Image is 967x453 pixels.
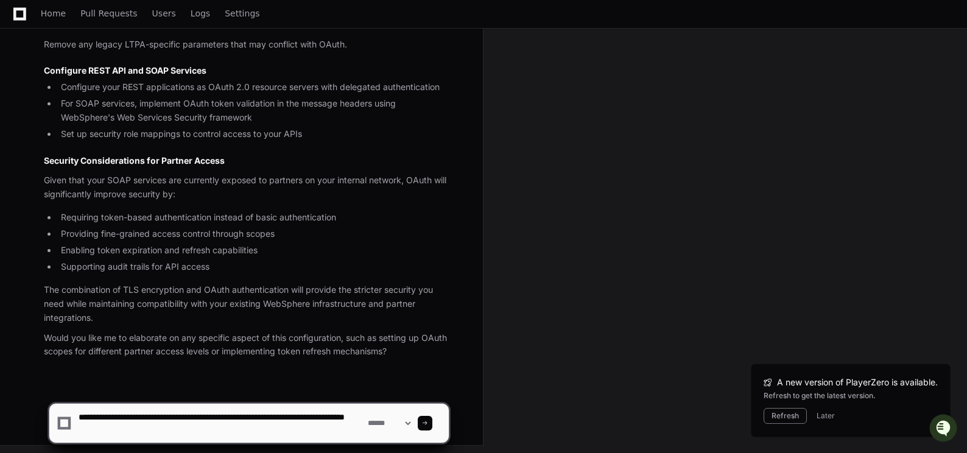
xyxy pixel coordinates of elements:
[57,211,449,225] li: Requiring token-based authentication instead of basic authentication
[44,331,449,359] p: Would you like me to elaborate on any specific aspect of this configuration, such as setting up O...
[57,227,449,241] li: Providing fine-grained access control through scopes
[57,80,449,94] li: Configure your REST applications as OAuth 2.0 resource servers with delegated authentication
[57,260,449,274] li: Supporting audit trails for API access
[764,408,807,424] button: Refresh
[207,94,222,109] button: Start new chat
[44,65,449,77] h3: Configure REST API and SOAP Services
[41,103,154,113] div: We're available if you need us!
[12,49,222,68] div: Welcome
[57,127,449,141] li: Set up security role mappings to control access to your APIs
[225,10,259,17] span: Settings
[928,413,961,446] iframe: Open customer support
[41,10,66,17] span: Home
[121,128,147,137] span: Pylon
[152,10,176,17] span: Users
[12,91,34,113] img: 1756235613930-3d25f9e4-fa56-45dd-b3ad-e072dfbd1548
[12,12,37,37] img: PlayerZero
[44,155,449,167] h2: Security Considerations for Partner Access
[44,174,449,202] p: Given that your SOAP services are currently exposed to partners on your internal network, OAuth w...
[57,244,449,258] li: Enabling token expiration and refresh capabilities
[191,10,210,17] span: Logs
[41,91,200,103] div: Start new chat
[44,283,449,325] p: The combination of TLS encryption and OAuth authentication will provide the stricter security you...
[777,376,938,388] span: A new version of PlayerZero is available.
[817,411,835,421] button: Later
[44,38,449,52] p: Remove any legacy LTPA-specific parameters that may conflict with OAuth.
[764,391,938,401] div: Refresh to get the latest version.
[86,127,147,137] a: Powered byPylon
[80,10,137,17] span: Pull Requests
[57,97,449,125] li: For SOAP services, implement OAuth token validation in the message headers using WebSphere's Web ...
